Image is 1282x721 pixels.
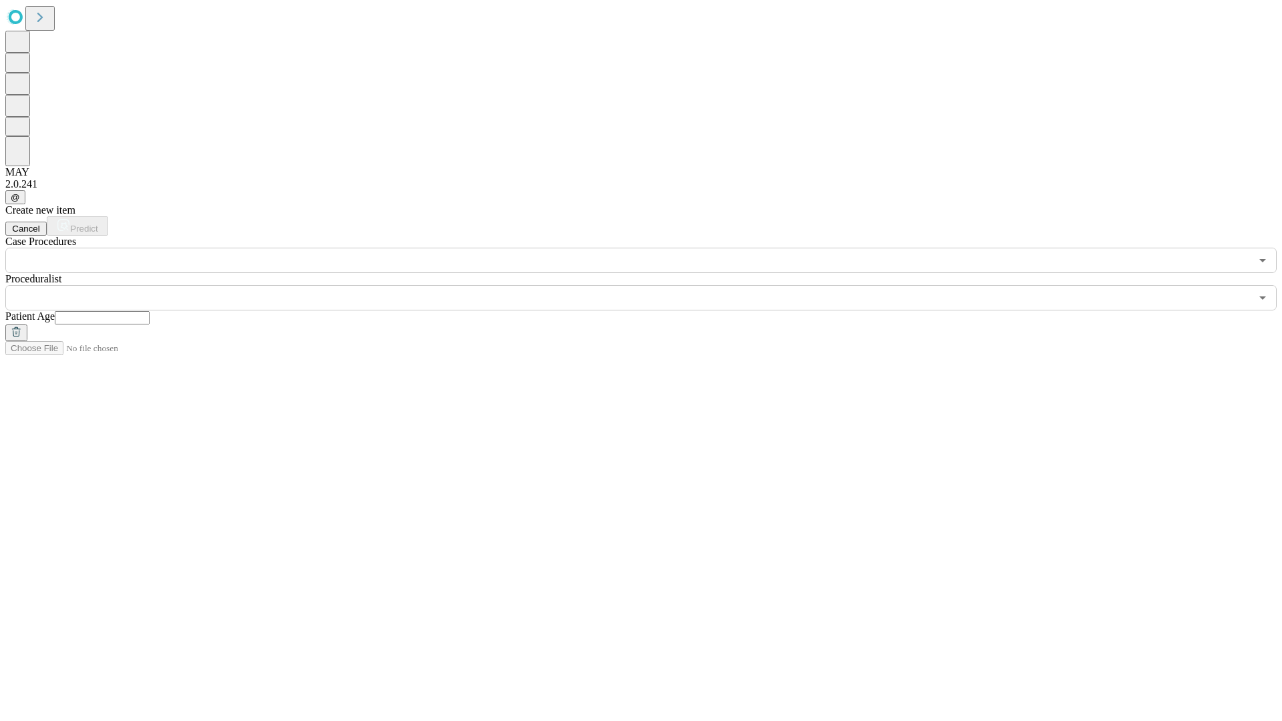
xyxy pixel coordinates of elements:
[1253,251,1272,270] button: Open
[5,310,55,322] span: Patient Age
[47,216,108,236] button: Predict
[1253,288,1272,307] button: Open
[12,224,40,234] span: Cancel
[5,273,61,284] span: Proceduralist
[5,236,76,247] span: Scheduled Procedure
[5,222,47,236] button: Cancel
[70,224,97,234] span: Predict
[11,192,20,202] span: @
[5,190,25,204] button: @
[5,204,75,216] span: Create new item
[5,166,1277,178] div: MAY
[5,178,1277,190] div: 2.0.241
